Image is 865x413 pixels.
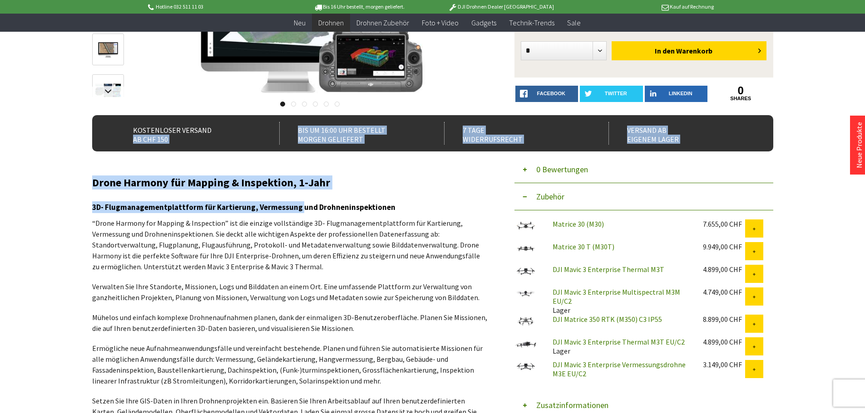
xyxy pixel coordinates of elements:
[703,265,745,274] div: 4.899,00 CHF
[567,18,581,27] span: Sale
[703,337,745,346] div: 4.899,00 CHF
[709,86,772,96] a: 0
[703,360,745,369] div: 3.149,00 CHF
[514,219,537,232] img: Matrice 30 (M30)
[147,1,288,12] p: Hotline 032 511 11 03
[580,86,643,102] a: twitter
[288,1,430,12] p: Bis 16 Uhr bestellt, morgen geliefert.
[287,14,312,32] a: Neu
[514,360,537,373] img: DJI Mavic 3 Enterprise Vermessungsdrohne M3E EU/C2
[855,122,864,168] a: Neue Produkte
[703,242,745,251] div: 9.949,00 CHF
[514,156,773,183] button: 0 Bewertungen
[92,343,487,386] p: Ermögliche neue Aufnahmeanwendungsfälle und vereinfacht bestehende. Planen und führen Sie automat...
[514,265,537,277] img: DJI Mavic 3 Enterprise Thermal M3T
[471,18,496,27] span: Gadgets
[312,14,350,32] a: Drohnen
[545,337,696,355] div: Lager
[561,14,587,32] a: Sale
[605,91,627,96] span: twitter
[465,14,503,32] a: Gadgets
[545,287,696,315] div: Lager
[553,219,604,228] a: Matrice 30 (M30)
[572,1,714,12] p: Kauf auf Rechnung
[612,41,766,60] button: In den Warenkorb
[294,18,306,27] span: Neu
[553,337,685,346] a: DJI Mavic 3 Enterprise Thermal M3T EU/C2
[514,287,537,300] img: DJI Mavic 3 Enterprise Multispectral M3M EU/C2
[709,96,772,102] a: shares
[703,219,745,228] div: 7.655,00 CHF
[537,91,565,96] span: facebook
[655,46,675,55] span: In den
[115,122,260,145] div: Kostenloser Versand ab CHF 150
[356,18,409,27] span: Drohnen Zubehör
[608,122,753,145] div: Versand ab eigenem Lager
[645,86,708,102] a: LinkedIn
[509,18,554,27] span: Technik-Trends
[444,122,589,145] div: 7 Tage Widerrufsrecht
[422,18,459,27] span: Foto + Video
[92,312,487,334] p: Mühelos und einfach komplexe Drohnenaufnahmen planen, dank der einmaligen 3D-Benutzeroberfläche. ...
[553,287,680,306] a: DJI Mavic 3 Enterprise Multispectral M3M EU/C2
[415,14,465,32] a: Foto + Video
[350,14,415,32] a: Drohnen Zubehör
[703,287,745,296] div: 4.749,00 CHF
[669,91,692,96] span: LinkedIn
[318,18,344,27] span: Drohnen
[676,46,712,55] span: Warenkorb
[92,281,487,303] p: Verwalten Sie Ihre Standorte, Missionen, Logs und Bilddaten an einem Ort. Eine umfassende Plattfo...
[514,183,773,210] button: Zubehör
[430,1,572,12] p: DJI Drohnen Dealer [GEOGRAPHIC_DATA]
[279,122,424,145] div: Bis um 16:00 Uhr bestellt Morgen geliefert
[503,14,561,32] a: Technik-Trends
[92,177,487,189] h2: Drone Harmony für Mapping & Inspektion, 1-Jahr
[553,360,686,378] a: DJI Mavic 3 Enterprise Vermessungsdrohne M3E EU/C2
[553,242,614,251] a: Matrice 30 T (M30T)
[703,315,745,324] div: 8.899,00 CHF
[553,265,664,274] a: DJI Mavic 3 Enterprise Thermal M3T
[515,86,578,102] a: facebook
[553,315,662,324] a: DJI Matrice 350 RTK (M350) C3 IP55
[92,218,487,272] p: “Drone Harmony for Mapping & Inspection” ist die einzige vollständige 3D- Flugmanagementplattform...
[514,337,537,352] img: DJI Mavic 3 Enterprise Thermal M3T EU/C2
[514,242,537,255] img: Matrice 30 T (M30T)
[514,315,537,327] img: DJI Matrice 350 RTK (M350) C3 IP55
[92,201,487,213] h3: 3D- Flugmanagementplattform für Kartierung, Vermessung und Drohneninspektionen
